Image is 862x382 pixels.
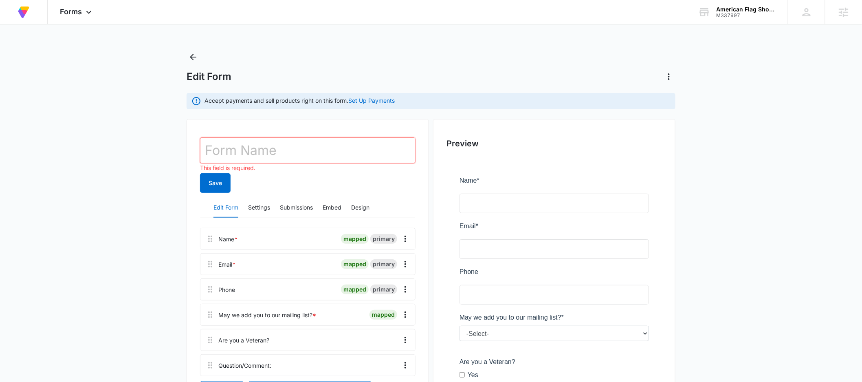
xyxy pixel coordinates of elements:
[8,194,19,204] label: Yes
[218,311,316,319] div: May we add you to our mailing list?
[218,260,236,269] div: Email
[717,13,776,18] div: account id
[8,208,16,217] label: No
[280,198,313,218] button: Submissions
[16,5,31,20] img: Volusion
[370,234,397,244] div: primary
[60,7,82,16] span: Forms
[341,285,369,294] div: mapped
[717,6,776,13] div: account name
[200,137,416,163] input: Form Name
[187,51,200,64] button: Back
[399,308,412,321] button: Overflow Menu
[399,359,412,372] button: Overflow Menu
[200,173,231,193] button: Save
[662,70,675,83] button: Actions
[200,163,416,172] div: This field is required.
[399,283,412,296] button: Overflow Menu
[370,285,397,294] div: primary
[213,198,238,218] button: Edit Form
[399,333,412,347] button: Overflow Menu
[446,137,662,150] h2: Preview
[218,235,238,243] div: Name
[205,96,395,105] p: Accept payments and sell products right on this form.
[399,258,412,271] button: Overflow Menu
[399,232,412,245] button: Overflow Menu
[218,336,269,344] div: Are you a Veteran?
[351,198,369,218] button: Design
[323,198,341,218] button: Embed
[341,234,369,244] div: mapped
[341,259,369,269] div: mapped
[348,97,395,104] a: Set Up Payments
[218,361,271,370] div: Question/Comment:
[370,259,397,269] div: primary
[5,289,26,296] span: Submit
[218,285,235,294] div: Phone
[187,71,231,83] h1: Edit Form
[248,198,270,218] button: Settings
[369,310,397,320] div: mapped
